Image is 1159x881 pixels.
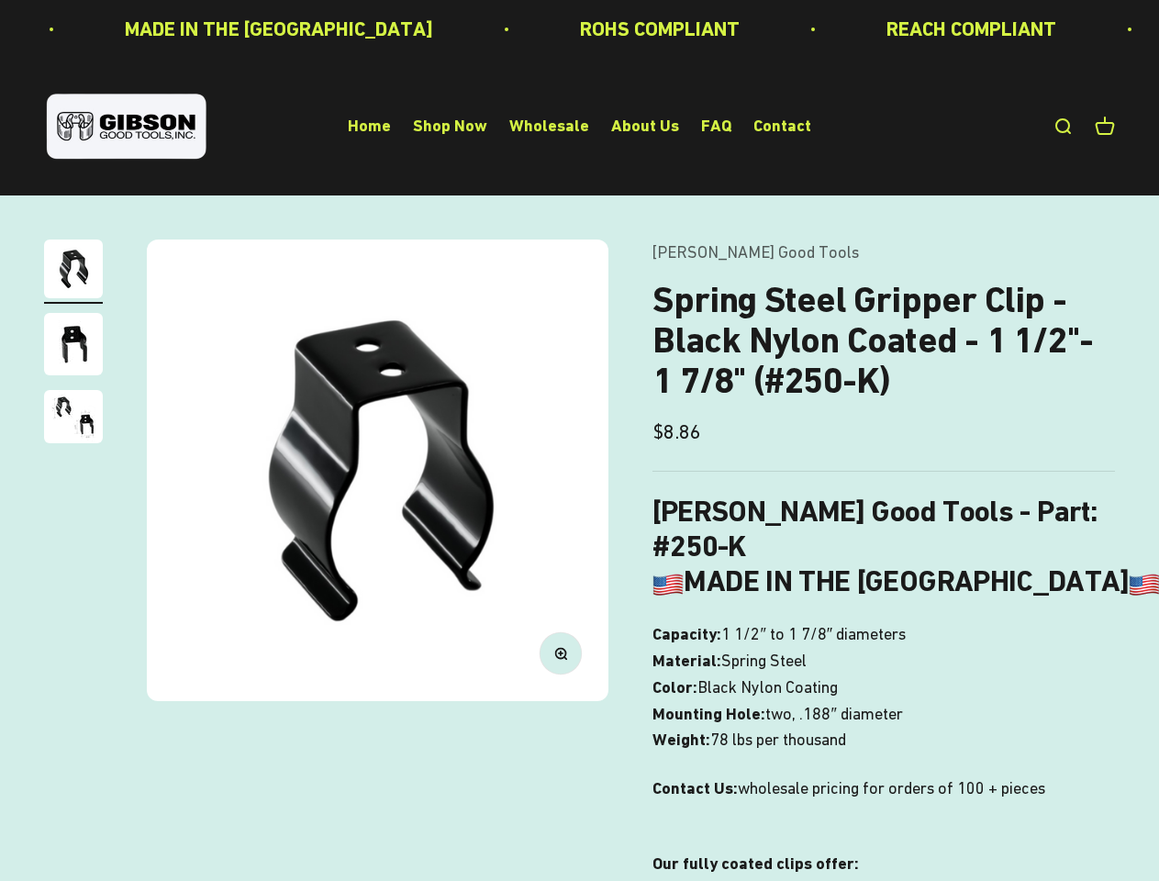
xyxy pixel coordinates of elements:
b: Weight: [652,730,710,749]
b: Material: [652,651,721,670]
img: Gripper clip, made & shipped from the USA! [147,240,608,701]
button: Go to item 1 [44,240,103,304]
a: [PERSON_NAME] Good Tools [652,242,859,262]
span: 78 lbs per thousand [710,727,846,753]
a: FAQ [701,117,731,136]
img: Gripper clip, made & shipped from the USA! [44,240,103,298]
p: REACH COMPLIANT [886,13,1056,45]
h1: Spring Steel Gripper Clip - Black Nylon Coated - 1 1/2"- 1 7/8" (#250-K) [652,280,1115,401]
img: close up of a spring steel gripper clip, tool clip, durable, secure holding, Excellent corrosion ... [44,390,103,443]
a: Home [348,117,391,136]
b: Mounting Hole: [652,704,765,723]
strong: Our fully coated clips offer: [652,853,859,873]
p: MADE IN THE [GEOGRAPHIC_DATA] [125,13,433,45]
button: Go to item 3 [44,390,103,449]
a: Wholesale [509,117,589,136]
img: close up of a spring steel gripper clip, tool clip, durable, secure holding, Excellent corrosion ... [44,313,103,375]
a: Shop Now [413,117,487,136]
b: [PERSON_NAME] Good Tools - Part: #250-K [652,494,1098,563]
p: wholesale pricing for orders of 100 + pieces [652,775,1115,829]
span: 1 1/2″ to 1 7/8″ diameters [721,621,906,648]
b: Color: [652,677,697,697]
button: Go to item 2 [44,313,103,381]
span: Black Nylon Coating [697,675,838,701]
b: Capacity: [652,624,721,643]
a: About Us [611,117,679,136]
a: Contact [753,117,811,136]
p: ROHS COMPLIANT [580,13,740,45]
sale-price: $8.86 [652,416,701,448]
span: Spring Steel [721,648,807,675]
b: MADE IN THE [GEOGRAPHIC_DATA] [652,563,1159,598]
strong: Contact Us: [652,778,738,797]
span: two, .188″ diameter [765,701,902,728]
